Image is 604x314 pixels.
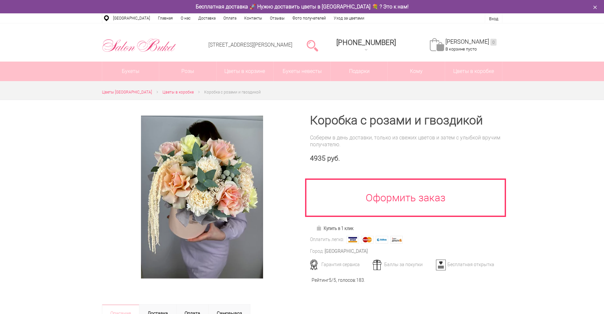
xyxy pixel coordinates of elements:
a: Цветы в коробке [445,62,502,81]
div: Гарантия сервиса [308,262,372,267]
a: [STREET_ADDRESS][PERSON_NAME] [208,42,292,48]
span: 183 [356,278,364,283]
div: Бесплатная доставка 🚀 Нужно доставить цветы в [GEOGRAPHIC_DATA] 💐 ? Это к нам! [97,3,507,10]
a: Букеты невесты [274,62,330,81]
div: Рейтинг /5, голосов: . [312,277,365,284]
a: Вход [489,16,498,21]
img: MasterCard [361,236,373,244]
span: Цветы в коробке [162,90,194,94]
img: Цветы Нижний Новгород [102,37,176,54]
img: Купить в 1 клик [316,225,324,231]
a: Доставка [194,13,219,23]
div: Оплатить легко: [310,236,344,243]
a: Оформить заказ [305,178,506,217]
a: О нас [177,13,194,23]
img: Webmoney [376,236,388,244]
a: Фото получателей [288,13,330,23]
div: Соберем в день доставки, только из свежих цветов и затем с улыбкой вручим получателю. [310,134,502,148]
img: Visa [346,236,359,244]
span: 5 [329,278,331,283]
ins: 0 [490,39,497,46]
a: [PHONE_NUMBER] [332,36,400,55]
div: Баллы за покупки [371,262,435,267]
a: [PERSON_NAME] [445,38,497,46]
span: Коробка с розами и гвоздикой [204,90,261,94]
div: [PHONE_NUMBER] [336,38,396,47]
a: Подарки [331,62,388,81]
img: Коробка с розами и гвоздикой [141,116,263,278]
a: Оплата [219,13,240,23]
a: Увеличить [110,116,294,278]
a: Розы [159,62,216,81]
a: Цветы в корзине [217,62,274,81]
a: Контакты [240,13,266,23]
div: 4935 руб. [310,154,502,163]
div: Бесплатная открытка [434,262,498,267]
span: Цветы [GEOGRAPHIC_DATA] [102,90,152,94]
div: [GEOGRAPHIC_DATA] [325,248,368,255]
a: Главная [154,13,177,23]
span: Кому [388,62,445,81]
a: Отзывы [266,13,288,23]
a: Уход за цветами [330,13,368,23]
a: Цветы в коробке [162,89,194,96]
a: Купить в 1 клик [313,224,357,233]
a: [GEOGRAPHIC_DATA] [109,13,154,23]
a: Цветы [GEOGRAPHIC_DATA] [102,89,152,96]
img: Яндекс Деньги [390,236,403,244]
a: Букеты [102,62,159,81]
span: В корзине пусто [445,47,477,51]
h1: Коробка с розами и гвоздикой [310,115,502,126]
div: Город: [310,248,324,255]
